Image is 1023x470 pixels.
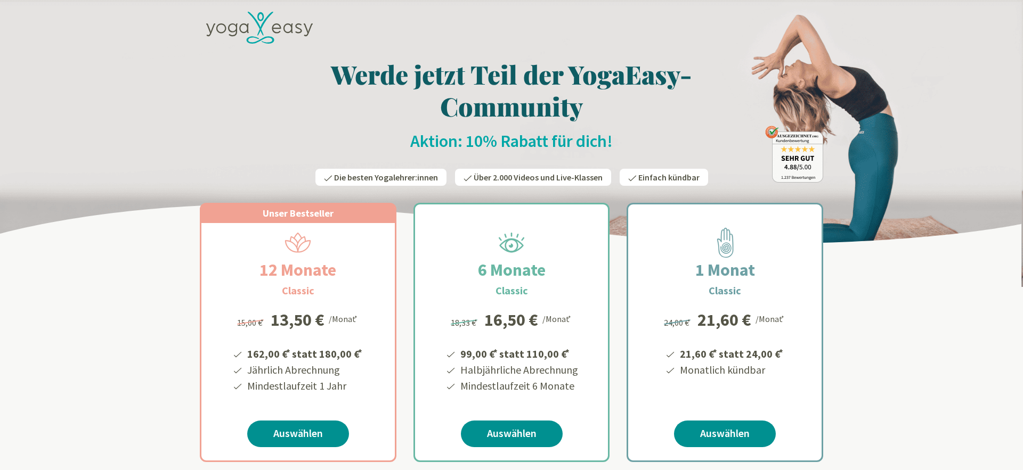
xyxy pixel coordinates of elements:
div: /Monat [542,311,573,325]
li: Mindestlaufzeit 1 Jahr [246,378,364,394]
li: 162,00 € statt 180,00 € [246,344,364,362]
h2: Aktion: 10% Rabatt für dich! [200,130,823,152]
div: 16,50 € [484,311,538,328]
h3: Classic [282,283,314,299]
li: Jährlich Abrechnung [246,362,364,378]
span: 15,00 € [237,317,265,328]
div: /Monat [329,311,359,325]
span: 18,33 € [451,317,479,328]
h2: 6 Monate [452,257,571,283]
a: Auswählen [247,420,349,447]
li: 99,00 € statt 110,00 € [459,344,578,362]
li: Monatlich kündbar [678,362,785,378]
div: /Monat [756,311,786,325]
span: Unser Bestseller [263,207,334,219]
a: Auswählen [461,420,563,447]
li: 21,60 € statt 24,00 € [678,344,785,362]
h2: 1 Monat [670,257,781,283]
span: Die besten Yogalehrer:innen [334,172,438,183]
span: Über 2.000 Videos und Live-Klassen [474,172,603,183]
span: Einfach kündbar [638,172,700,183]
h3: Classic [709,283,741,299]
li: Halbjährliche Abrechnung [459,362,578,378]
h1: Werde jetzt Teil der YogaEasy-Community [200,58,823,122]
h3: Classic [496,283,528,299]
a: Auswählen [674,420,776,447]
div: 13,50 € [271,311,324,328]
img: ausgezeichnet_badge.png [765,126,823,183]
div: 21,60 € [697,311,751,328]
li: Mindestlaufzeit 6 Monate [459,378,578,394]
h2: 12 Monate [234,257,362,283]
span: 24,00 € [664,317,692,328]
